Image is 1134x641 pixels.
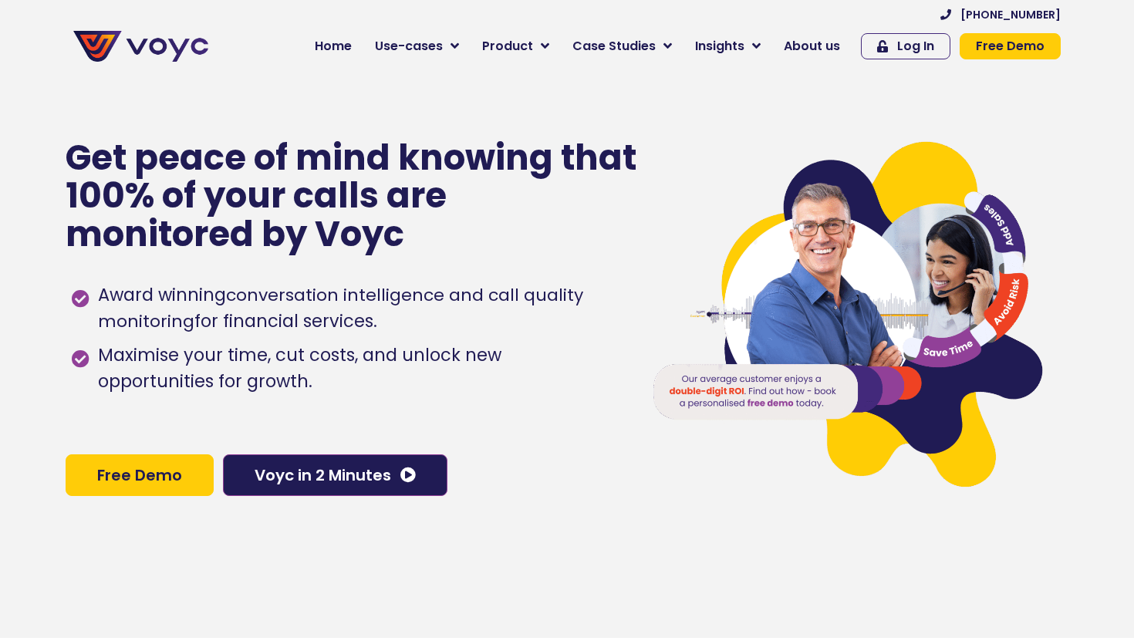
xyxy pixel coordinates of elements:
span: Product [482,37,533,56]
span: About us [784,37,840,56]
a: Voyc in 2 Minutes [223,454,447,496]
p: Get peace of mind knowing that 100% of your calls are monitored by Voyc [66,139,639,254]
a: Case Studies [561,31,683,62]
span: [PHONE_NUMBER] [960,9,1061,20]
span: Insights [695,37,744,56]
a: Insights [683,31,772,62]
img: voyc-full-logo [73,31,208,62]
span: Use-cases [375,37,443,56]
a: [PHONE_NUMBER] [940,9,1061,20]
span: Maximise your time, cut costs, and unlock new opportunities for growth. [94,342,621,395]
span: Free Demo [976,40,1045,52]
span: Free Demo [97,467,182,483]
a: Product [471,31,561,62]
span: Home [315,37,352,56]
a: Use-cases [363,31,471,62]
h1: conversation intelligence and call quality monitoring [98,283,583,333]
span: Log In [897,40,934,52]
a: Home [303,31,363,62]
a: About us [772,31,852,62]
a: Free Demo [66,454,214,496]
a: Log In [861,33,950,59]
span: Award winning for financial services. [94,282,621,335]
a: Free Demo [960,33,1061,59]
span: Voyc in 2 Minutes [255,467,391,483]
span: Case Studies [572,37,656,56]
